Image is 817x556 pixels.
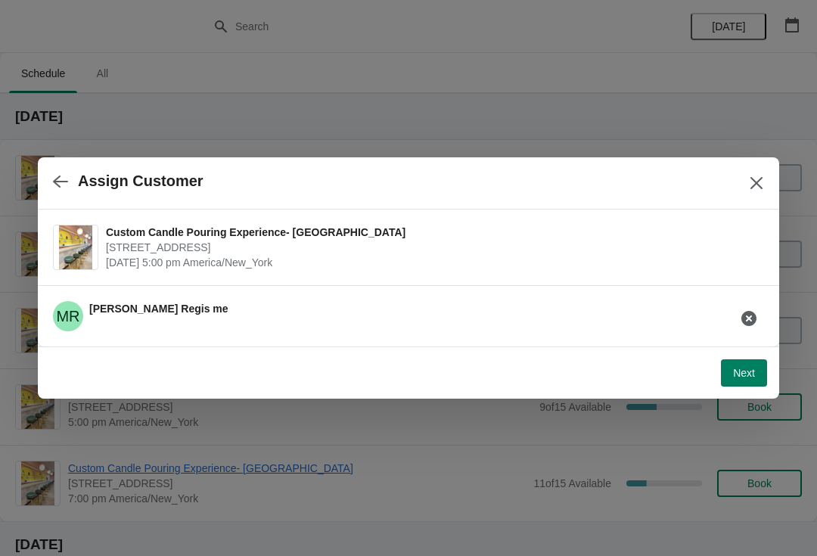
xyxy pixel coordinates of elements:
span: [DATE] 5:00 pm America/New_York [106,255,756,270]
img: Custom Candle Pouring Experience- Delray Beach | 415 East Atlantic Avenue, Delray Beach, FL, USA ... [59,225,92,269]
button: Next [721,359,767,387]
button: Close [743,169,770,197]
text: MR [56,308,79,325]
span: [STREET_ADDRESS] [106,240,756,255]
h2: Assign Customer [78,172,203,190]
span: Mimi [53,301,83,331]
span: Custom Candle Pouring Experience- [GEOGRAPHIC_DATA] [106,225,756,240]
span: [PERSON_NAME] Regis me [89,303,228,315]
span: Next [733,367,755,379]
